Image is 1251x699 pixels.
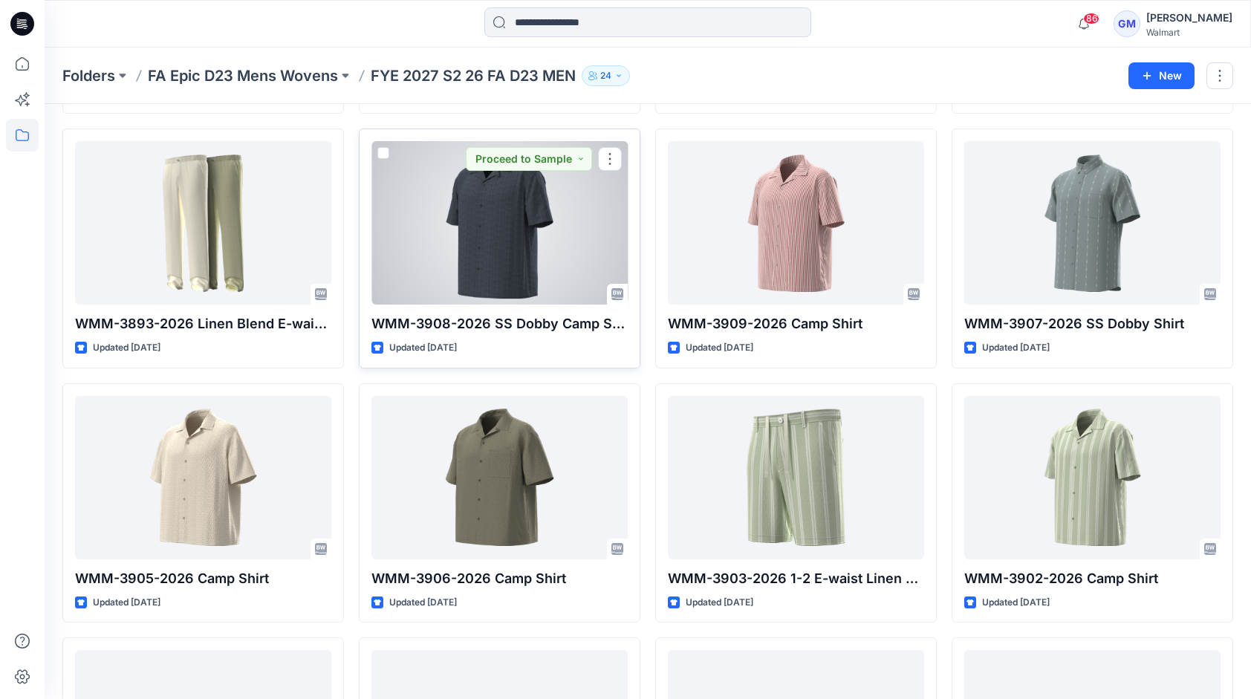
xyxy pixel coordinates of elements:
p: WMM-3909-2026 Camp Shirt [668,313,924,334]
p: Updated [DATE] [686,340,753,356]
a: WMM-3905-2026 Camp Shirt [75,396,331,559]
p: Updated [DATE] [93,340,160,356]
a: WMM-3909-2026 Camp Shirt [668,141,924,305]
p: FYE 2027 S2 26 FA D23 MEN [371,65,576,86]
span: 86 [1083,13,1099,25]
p: Updated [DATE] [93,595,160,611]
p: WMM-3902-2026 Camp Shirt [964,568,1221,589]
a: WMM-3907-2026 SS Dobby Shirt [964,141,1221,305]
p: WMM-3893-2026 Linen Blend E-waist Pant [75,313,331,334]
p: WMM-3906-2026 Camp Shirt [371,568,628,589]
p: WMM-3907-2026 SS Dobby Shirt [964,313,1221,334]
a: WMM-3893-2026 Linen Blend E-waist Pant [75,141,331,305]
a: FA Epic D23 Mens Wovens [148,65,338,86]
div: [PERSON_NAME] [1146,9,1232,27]
div: Walmart [1146,27,1232,38]
div: GM [1114,10,1140,37]
p: Updated [DATE] [982,595,1050,611]
a: WMM-3902-2026 Camp Shirt [964,396,1221,559]
p: 24 [600,68,611,84]
p: WMM-3903-2026 1-2 E-waist Linen Blend Shorts [668,568,924,589]
p: Updated [DATE] [389,595,457,611]
p: Updated [DATE] [982,340,1050,356]
a: WMM-3906-2026 Camp Shirt [371,396,628,559]
p: Updated [DATE] [389,340,457,356]
a: WMM-3908-2026 SS Dobby Camp Shirt [371,141,628,305]
button: 24 [582,65,630,86]
button: New [1128,62,1195,89]
p: Updated [DATE] [686,595,753,611]
p: WMM-3908-2026 SS Dobby Camp Shirt [371,313,628,334]
a: WMM-3903-2026 1-2 E-waist Linen Blend Shorts [668,396,924,559]
p: WMM-3905-2026 Camp Shirt [75,568,331,589]
a: Folders [62,65,115,86]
